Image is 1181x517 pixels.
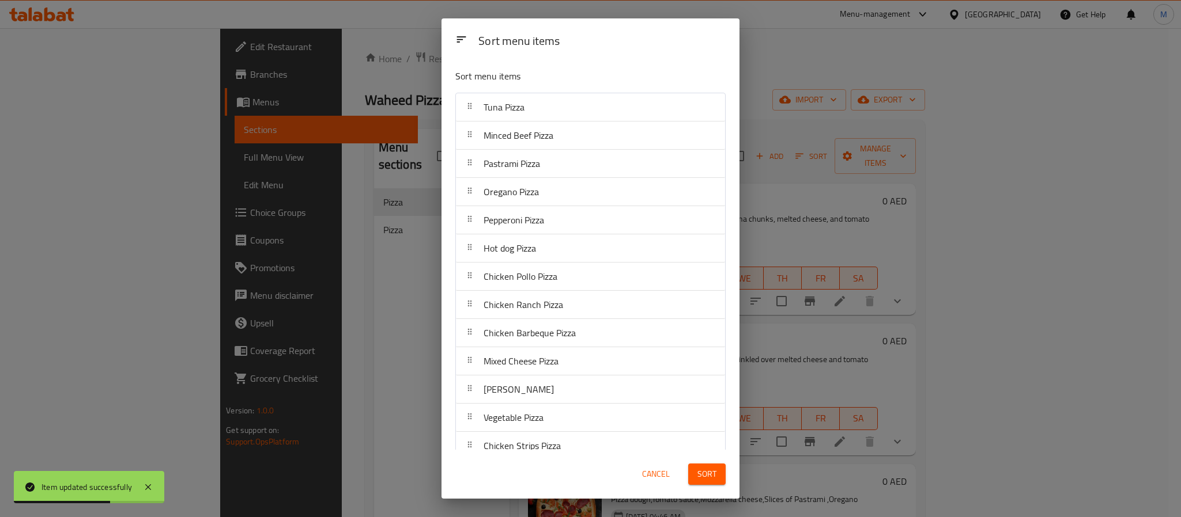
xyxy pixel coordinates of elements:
button: Sort [688,463,726,485]
div: Oregano Pizza [456,178,725,206]
span: [PERSON_NAME] [484,381,554,398]
span: Chicken Ranch Pizza [484,296,563,313]
div: Pepperoni Pizza [456,206,725,234]
div: Vegetable Pizza [456,404,725,432]
div: Hot dog Pizza [456,234,725,263]
div: Pastrami Pizza [456,150,725,178]
span: Chicken Strips Pizza [484,437,561,454]
div: Sort menu items [474,29,730,55]
span: Sort [697,467,716,481]
div: Chicken Ranch Pizza [456,291,725,319]
span: Tuna Pizza [484,98,525,116]
span: Chicken Barbeque Pizza [484,324,576,341]
span: Oregano Pizza [484,183,539,200]
div: Mixed Cheese Pizza [456,347,725,375]
span: Vegetable Pizza [484,409,544,426]
span: Cancel [642,467,670,481]
span: Chicken Pollo Pizza [484,268,557,285]
div: Chicken Barbeque Pizza [456,319,725,347]
div: [PERSON_NAME] [456,375,725,404]
div: Tuna Pizza [456,93,725,121]
div: Item updated successfully [41,481,132,493]
p: Sort menu items [455,69,670,83]
span: Mixed Cheese Pizza [484,352,559,370]
div: Chicken Pollo Pizza [456,263,725,291]
div: Minced Beef Pizza [456,121,725,150]
span: Pastrami Pizza [484,155,540,172]
div: Chicken Strips Pizza [456,432,725,460]
button: Cancel [637,463,674,485]
span: Hot dog Pizza [484,240,536,257]
span: Minced Beef Pizza [484,127,553,144]
span: Pepperoni Pizza [484,211,544,229]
